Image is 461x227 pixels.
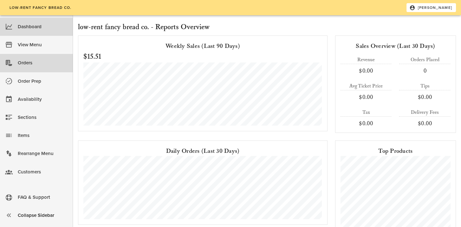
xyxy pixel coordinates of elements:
[399,93,451,101] div: $0.00
[18,185,68,195] div: Shop Settings
[18,58,68,68] div: Orders
[399,109,451,116] div: Delivery Fees
[411,5,452,10] span: [PERSON_NAME]
[18,167,68,177] div: Customers
[18,22,68,32] div: Dashboard
[406,3,456,12] button: [PERSON_NAME]
[83,146,322,156] div: Daily Orders (Last 30 Days)
[341,82,392,90] div: Avg Ticket Price
[18,130,68,141] div: Items
[341,109,392,116] div: Tax
[341,93,392,101] div: $0.00
[5,3,75,12] a: low-rent fancy bread co.
[83,51,322,62] h2: $15.51
[399,119,451,127] div: $0.00
[18,210,68,221] div: Collapse Sidebar
[78,22,456,33] h2: low-rent fancy bread co. - Reports Overview
[341,146,451,156] div: Top Products
[18,192,68,203] div: FAQ & Support
[18,112,68,123] div: Sections
[83,41,322,51] div: Weekly Sales (Last 90 Days)
[9,5,71,10] span: low-rent fancy bread co.
[18,148,68,159] div: Rearrange Menu
[18,94,68,105] div: Availability
[341,56,392,64] div: Revenue
[341,119,392,127] div: $0.00
[399,67,451,75] div: 0
[18,76,68,87] div: Order Prep
[399,82,451,90] div: Tips
[18,40,68,50] div: View Menu
[341,41,451,51] div: Sales Overview (Last 30 Days)
[399,56,451,64] div: Orders Placed
[341,67,392,75] div: $0.00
